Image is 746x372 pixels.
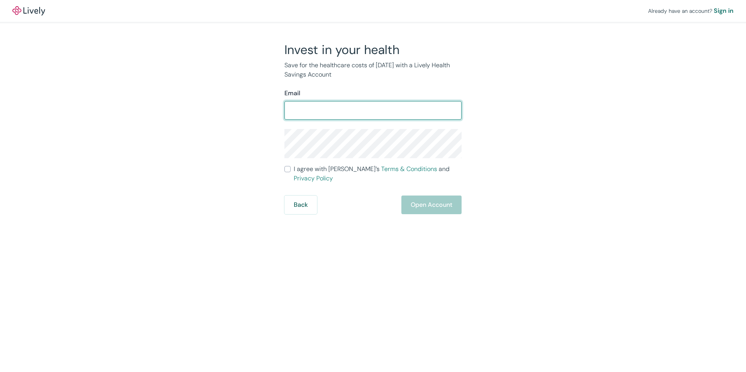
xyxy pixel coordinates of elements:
[284,89,300,98] label: Email
[714,6,734,16] a: Sign in
[294,164,462,183] span: I agree with [PERSON_NAME]’s and
[648,6,734,16] div: Already have an account?
[294,174,333,182] a: Privacy Policy
[284,42,462,58] h2: Invest in your health
[381,165,437,173] a: Terms & Conditions
[284,196,317,214] button: Back
[12,6,45,16] a: LivelyLively
[284,61,462,79] p: Save for the healthcare costs of [DATE] with a Lively Health Savings Account
[12,6,45,16] img: Lively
